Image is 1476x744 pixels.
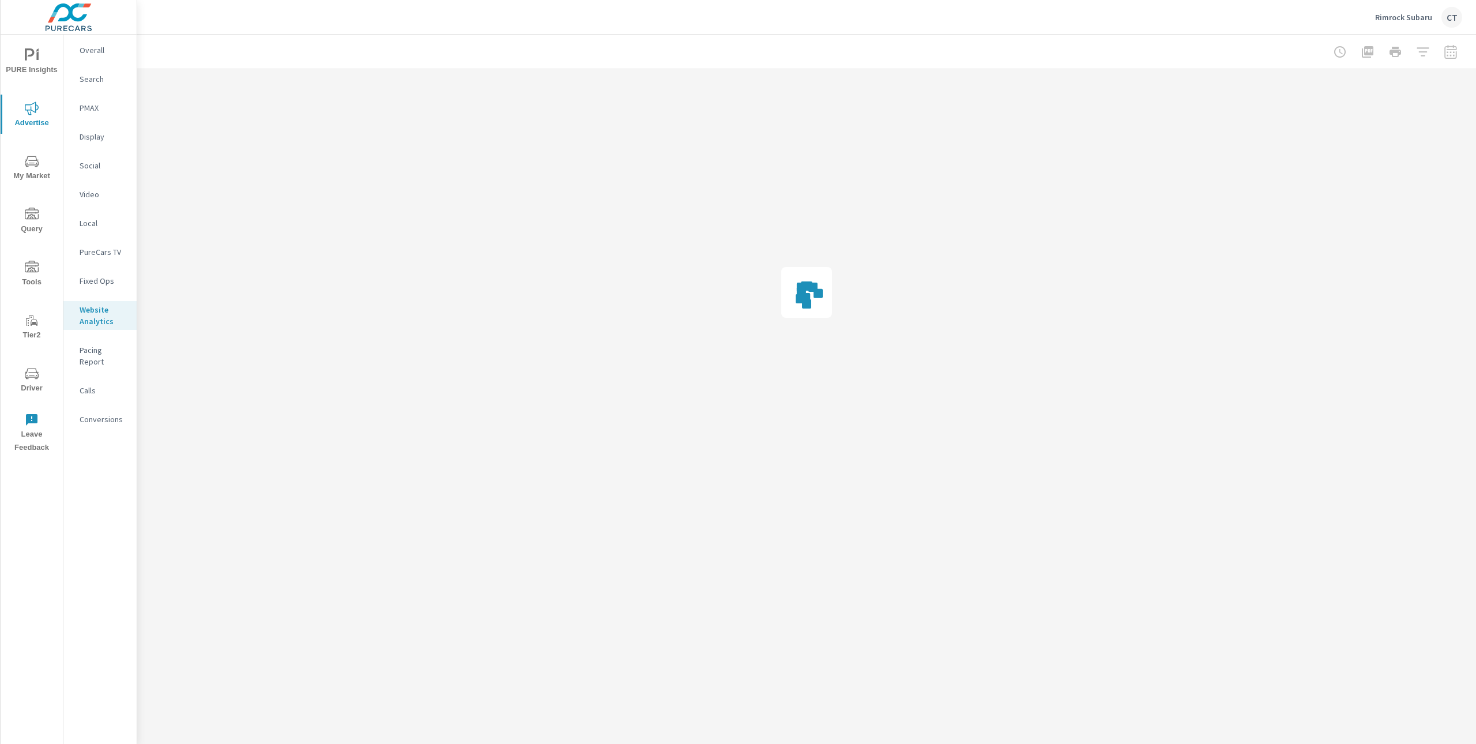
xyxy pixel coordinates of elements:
div: CT [1441,7,1462,28]
p: Conversions [80,414,127,425]
p: Rimrock Subaru [1375,12,1432,22]
p: Display [80,131,127,142]
div: PureCars TV [63,243,137,261]
p: Search [80,73,127,85]
div: Search [63,70,137,88]
p: Pacing Report [80,344,127,367]
p: Local [80,217,127,229]
span: Driver [4,367,59,395]
div: Fixed Ops [63,272,137,290]
span: PURE Insights [4,48,59,77]
p: Video [80,189,127,200]
div: PMAX [63,99,137,117]
div: Local [63,215,137,232]
div: nav menu [1,35,63,459]
span: Advertise [4,102,59,130]
div: Conversions [63,411,137,428]
div: Video [63,186,137,203]
div: Calls [63,382,137,399]
div: Pacing Report [63,341,137,370]
div: Website Analytics [63,301,137,330]
p: Calls [80,385,127,396]
div: Overall [63,42,137,59]
div: Social [63,157,137,174]
p: Overall [80,44,127,56]
span: Tier2 [4,314,59,342]
div: Display [63,128,137,145]
p: Website Analytics [80,304,127,327]
span: My Market [4,155,59,183]
p: Fixed Ops [80,275,127,287]
span: Query [4,208,59,236]
p: PureCars TV [80,246,127,258]
p: Social [80,160,127,171]
span: Tools [4,261,59,289]
span: Leave Feedback [4,413,59,454]
p: PMAX [80,102,127,114]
